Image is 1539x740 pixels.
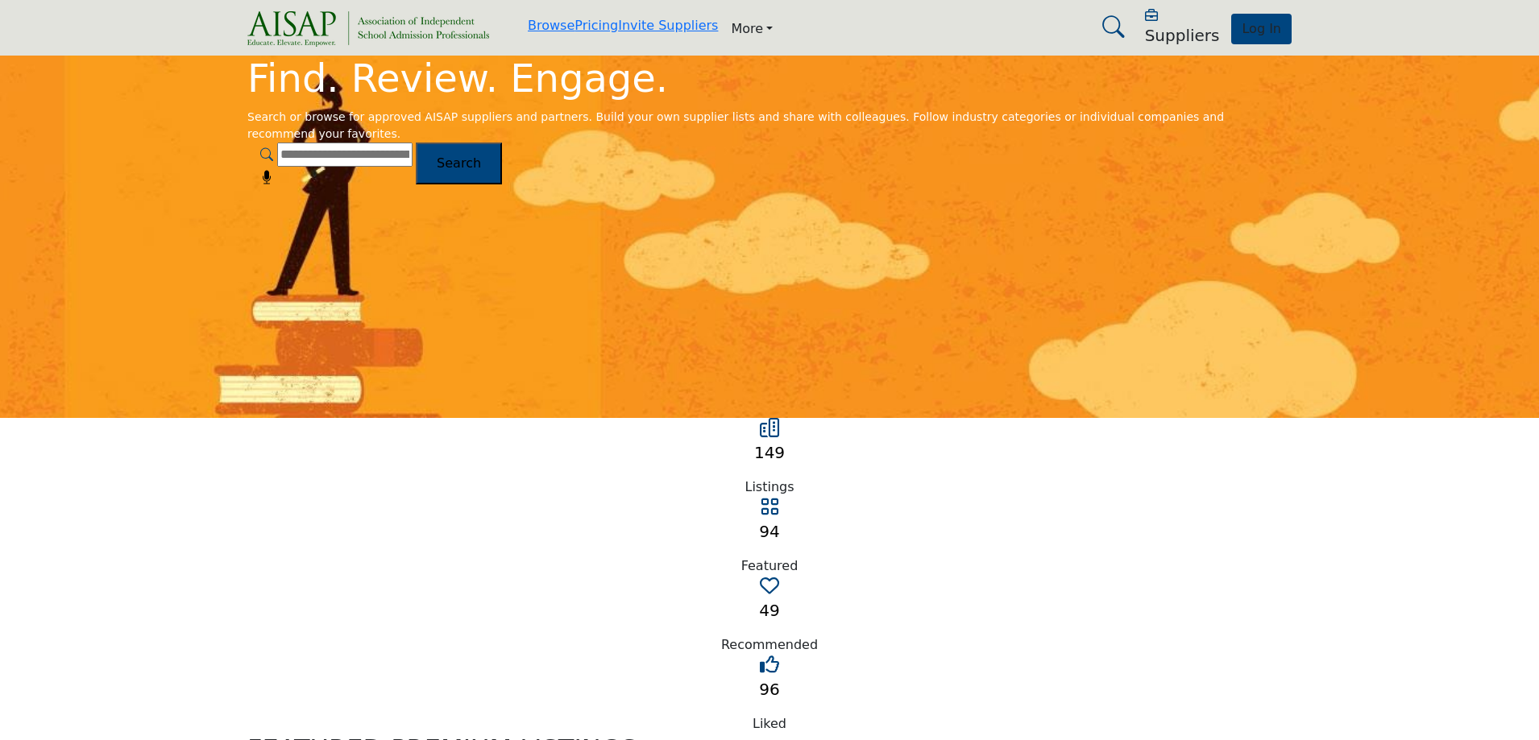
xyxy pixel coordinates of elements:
h1: Find. Review. Engage. [247,56,1292,102]
a: Search [1085,6,1135,48]
a: 49 [759,601,779,620]
span: Log In [1242,21,1281,36]
a: Pricing [575,18,618,33]
div: Liked [247,714,1292,734]
div: Listings [247,477,1292,497]
i: Go to Liked [760,655,779,674]
img: Site Logo [247,11,489,47]
a: 149 [754,443,785,462]
a: Go to Featured [760,502,779,517]
div: Featured [247,556,1292,576]
a: 96 [759,680,779,699]
div: Search or browse for approved AISAP suppliers and partners. Build your own supplier lists and sha... [247,109,1292,143]
a: Browse [528,18,575,33]
button: Log In [1231,14,1292,44]
div: Recommended [247,635,1292,655]
a: Go to Recommended [760,581,779,596]
a: More [718,16,786,42]
h5: Suppliers [1145,26,1220,45]
span: Search [437,155,481,171]
a: 94 [759,522,779,541]
button: Search [416,143,502,184]
div: Suppliers [1145,6,1220,45]
a: Invite Suppliers [618,18,718,33]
